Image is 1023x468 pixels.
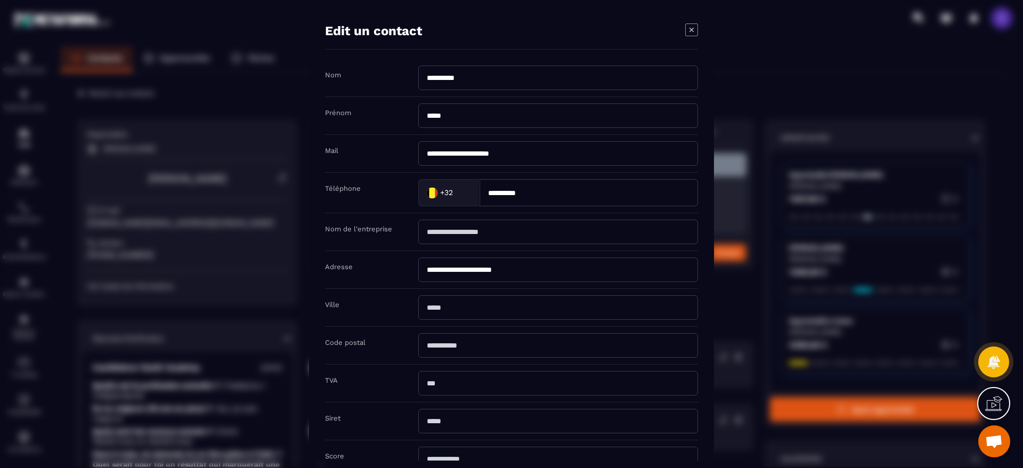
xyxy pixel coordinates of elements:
[418,179,480,206] div: Search for option
[325,147,338,155] label: Mail
[440,188,453,198] span: +32
[421,182,443,203] img: Country Flag
[325,301,339,309] label: Ville
[325,263,353,271] label: Adresse
[325,452,344,460] label: Score
[325,376,338,384] label: TVA
[455,184,468,200] input: Search for option
[325,184,361,192] label: Téléphone
[978,425,1010,457] a: Ouvrir le chat
[325,225,392,233] label: Nom de l'entreprise
[325,23,422,38] h4: Edit un contact
[325,71,341,79] label: Nom
[325,109,351,117] label: Prénom
[325,414,340,422] label: Siret
[325,338,366,346] label: Code postal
